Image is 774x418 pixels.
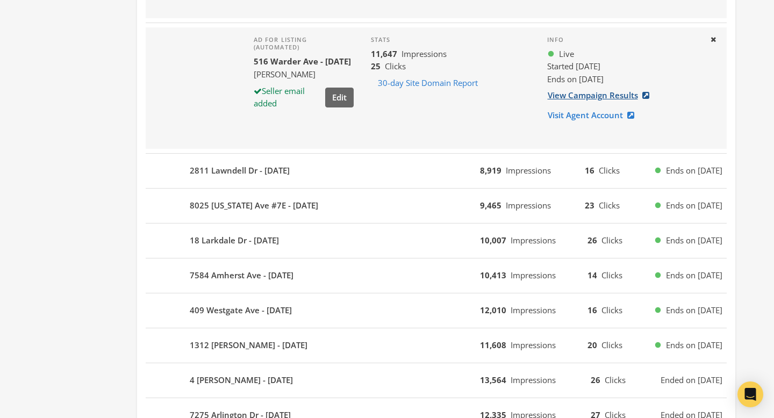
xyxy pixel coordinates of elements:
[190,164,290,177] b: 2811 Lawndell Dr - [DATE]
[190,199,318,212] b: 8025 [US_STATE] Ave #7E - [DATE]
[511,305,556,315] span: Impressions
[146,228,727,254] button: 18 Larkdale Dr - [DATE]10,007Impressions26ClicksEnds on [DATE]
[511,235,556,246] span: Impressions
[480,270,506,280] b: 10,413
[599,165,620,176] span: Clicks
[480,340,506,350] b: 11,608
[190,269,293,282] b: 7584 Amherst Ave - [DATE]
[666,339,722,351] span: Ends on [DATE]
[385,61,406,71] span: Clicks
[480,374,506,385] b: 13,564
[480,305,506,315] b: 12,010
[547,85,656,105] a: View Campaign Results
[666,199,722,212] span: Ends on [DATE]
[506,165,551,176] span: Impressions
[601,270,622,280] span: Clicks
[585,200,594,211] b: 23
[402,48,447,59] span: Impressions
[547,105,641,125] a: Visit Agent Account
[146,263,727,289] button: 7584 Amherst Ave - [DATE]10,413Impressions14ClicksEnds on [DATE]
[511,340,556,350] span: Impressions
[190,304,292,316] b: 409 Westgate Ave - [DATE]
[547,60,701,73] div: Started [DATE]
[601,340,622,350] span: Clicks
[547,36,701,44] h4: Info
[190,234,279,247] b: 18 Larkdale Dr - [DATE]
[325,88,354,107] button: Edit
[666,269,722,282] span: Ends on [DATE]
[254,85,321,110] div: Seller email added
[511,374,556,385] span: Impressions
[146,298,727,323] button: 409 Westgate Ave - [DATE]12,010Impressions16ClicksEnds on [DATE]
[559,48,574,60] span: Live
[587,270,597,280] b: 14
[587,305,597,315] b: 16
[371,61,381,71] b: 25
[190,339,307,351] b: 1312 [PERSON_NAME] - [DATE]
[480,235,506,246] b: 10,007
[371,48,397,59] b: 11,647
[254,36,354,52] h4: Ad for listing (automated)
[737,381,763,407] div: Open Intercom Messenger
[591,374,600,385] b: 26
[666,304,722,316] span: Ends on [DATE]
[480,165,501,176] b: 8,919
[146,158,727,184] button: 2811 Lawndell Dr - [DATE]8,919Impressions16ClicksEnds on [DATE]
[666,164,722,177] span: Ends on [DATE]
[254,56,351,67] b: 516 Warder Ave - [DATE]
[146,333,727,358] button: 1312 [PERSON_NAME] - [DATE]11,608Impressions20ClicksEnds on [DATE]
[601,305,622,315] span: Clicks
[585,165,594,176] b: 16
[599,200,620,211] span: Clicks
[601,235,622,246] span: Clicks
[371,73,485,93] button: 30-day Site Domain Report
[506,200,551,211] span: Impressions
[146,367,727,393] button: 4 [PERSON_NAME] - [DATE]13,564Impressions26ClicksEnded on [DATE]
[511,270,556,280] span: Impressions
[254,68,354,81] div: [PERSON_NAME]
[666,234,722,247] span: Ends on [DATE]
[371,36,530,44] h4: Stats
[587,235,597,246] b: 26
[587,340,597,350] b: 20
[605,374,626,385] span: Clicks
[547,74,604,84] span: Ends on [DATE]
[480,200,501,211] b: 9,465
[146,193,727,219] button: 8025 [US_STATE] Ave #7E - [DATE]9,465Impressions23ClicksEnds on [DATE]
[190,374,293,386] b: 4 [PERSON_NAME] - [DATE]
[661,374,722,386] span: Ended on [DATE]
